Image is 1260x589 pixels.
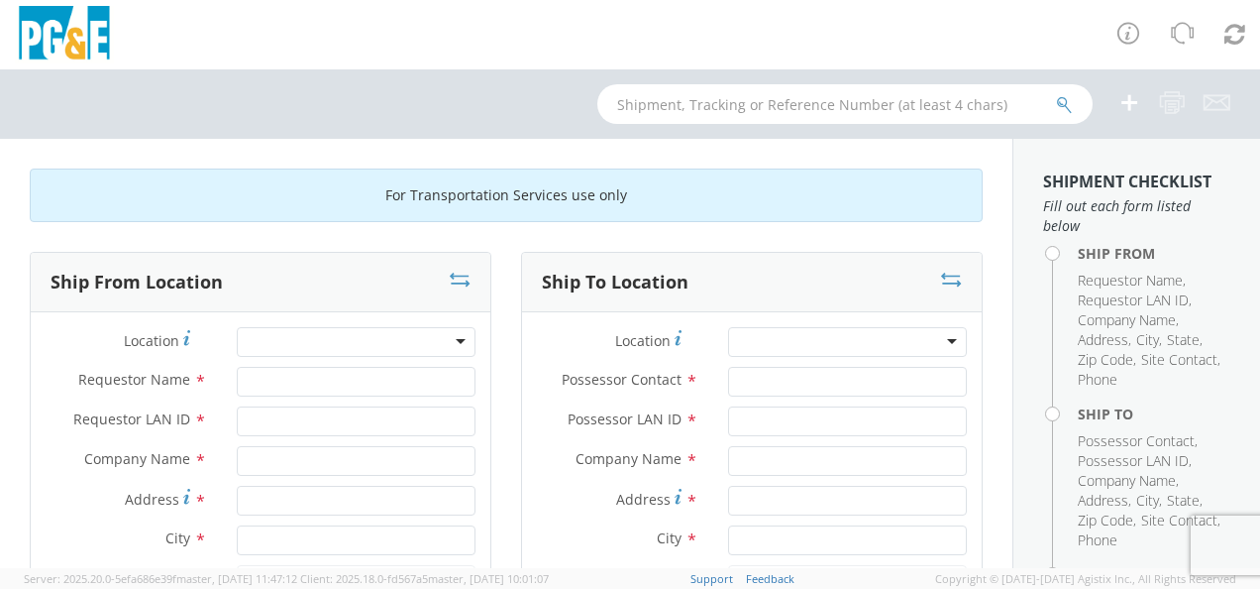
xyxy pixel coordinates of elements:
[1078,350,1133,369] span: Zip Code
[1078,431,1198,451] li: ,
[1078,471,1179,491] li: ,
[935,571,1236,587] span: Copyright © [DATE]-[DATE] Agistix Inc., All Rights Reserved
[1078,511,1133,530] span: Zip Code
[300,571,549,586] span: Client: 2025.18.0-fd567a5
[78,370,190,389] span: Requestor Name
[542,273,688,293] h3: Ship To Location
[562,370,682,389] span: Possessor Contact
[84,449,190,468] span: Company Name
[124,331,179,350] span: Location
[1167,491,1203,511] li: ,
[615,331,671,350] span: Location
[1078,471,1176,490] span: Company Name
[73,410,190,428] span: Requestor LAN ID
[1078,370,1117,389] span: Phone
[51,273,223,293] h3: Ship From Location
[1078,451,1189,470] span: Possessor LAN ID
[1078,530,1117,549] span: Phone
[1141,350,1220,370] li: ,
[1136,491,1159,510] span: City
[1078,291,1192,310] li: ,
[746,571,794,586] a: Feedback
[690,571,733,586] a: Support
[1078,330,1131,350] li: ,
[1078,491,1131,511] li: ,
[1078,310,1179,330] li: ,
[1078,310,1176,329] span: Company Name
[1141,511,1220,530] li: ,
[165,529,190,547] span: City
[1078,431,1195,450] span: Possessor Contact
[1141,511,1217,530] span: Site Contact
[1078,491,1128,510] span: Address
[1078,271,1183,290] span: Requestor Name
[1136,491,1162,511] li: ,
[616,490,671,509] span: Address
[1078,271,1186,291] li: ,
[125,490,179,509] span: Address
[1136,330,1159,349] span: City
[1078,511,1136,530] li: ,
[15,6,114,64] img: pge-logo-06675f144f4cfa6a6814.png
[576,449,682,468] span: Company Name
[1167,330,1203,350] li: ,
[1136,330,1162,350] li: ,
[1078,291,1189,309] span: Requestor LAN ID
[428,571,549,586] span: master, [DATE] 10:01:07
[1078,407,1230,421] h4: Ship To
[597,84,1093,124] input: Shipment, Tracking or Reference Number (at least 4 chars)
[1167,491,1200,510] span: State
[1043,196,1230,236] span: Fill out each form listed below
[1043,171,1211,192] strong: Shipment Checklist
[568,410,682,428] span: Possessor LAN ID
[1141,350,1217,369] span: Site Contact
[657,529,682,547] span: City
[1078,350,1136,370] li: ,
[1167,330,1200,349] span: State
[1078,451,1192,471] li: ,
[176,571,297,586] span: master, [DATE] 11:47:12
[1078,246,1230,261] h4: Ship From
[1078,330,1128,349] span: Address
[24,571,297,586] span: Server: 2025.20.0-5efa686e39f
[30,169,983,222] div: For Transportation Services use only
